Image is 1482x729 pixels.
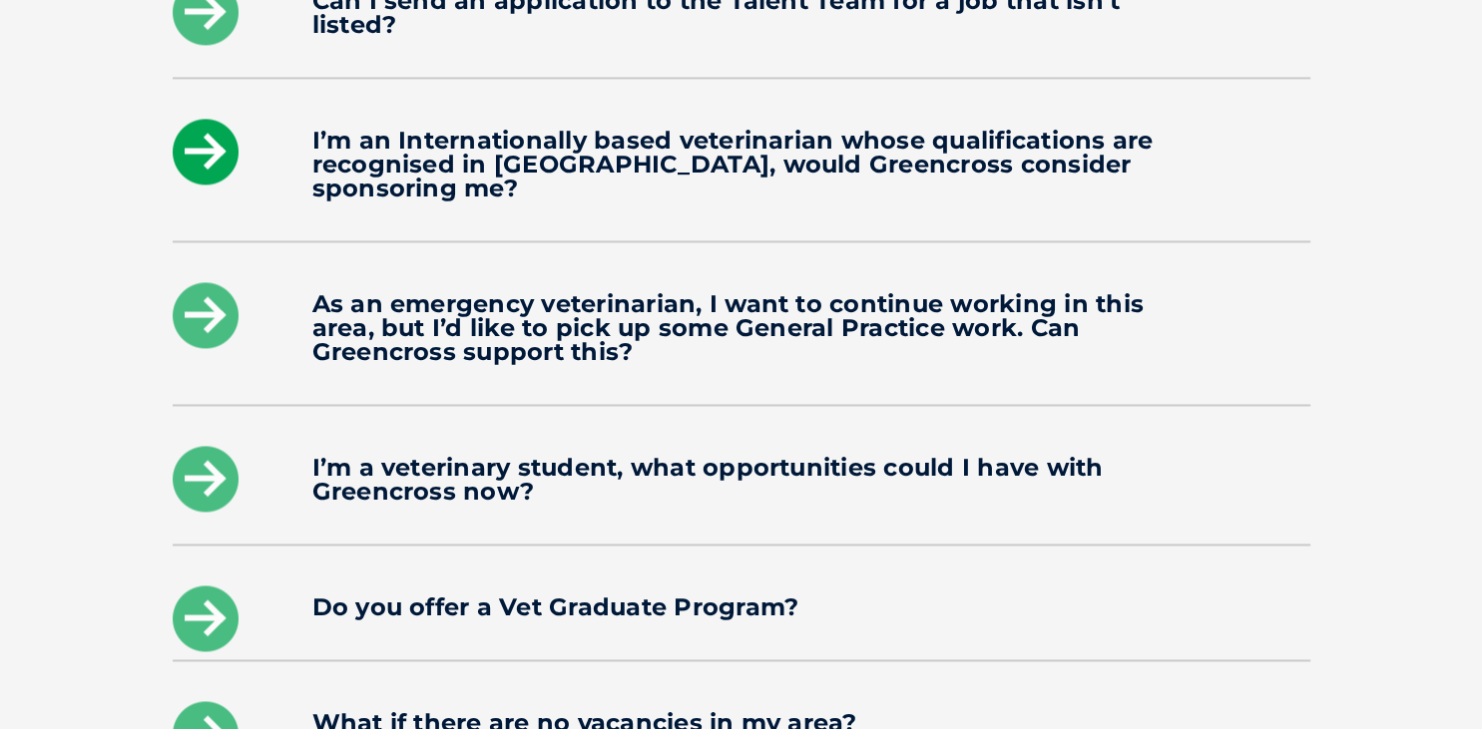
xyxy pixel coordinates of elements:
h4: I’m an Internationally based veterinarian whose qualifications are recognised in [GEOGRAPHIC_DATA... [312,129,1171,200]
h4: As an emergency veterinarian, I want to continue working in this area, but I’d like to pick up so... [312,292,1171,364]
h4: Do you offer a Vet Graduate Program? [312,595,1171,619]
h4: I’m a veterinary student, what opportunities could I have with Greencross now? [312,456,1171,504]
